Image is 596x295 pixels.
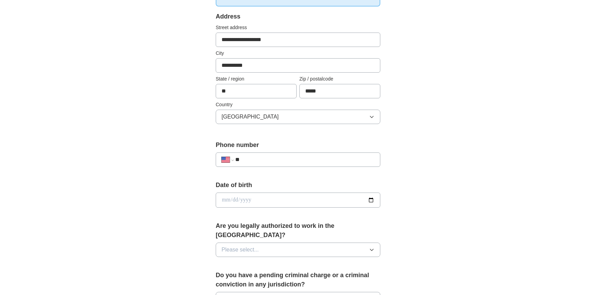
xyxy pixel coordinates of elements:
[216,50,380,57] label: City
[222,113,279,121] span: [GEOGRAPHIC_DATA]
[216,75,297,83] label: State / region
[216,221,380,240] label: Are you legally authorized to work in the [GEOGRAPHIC_DATA]?
[216,110,380,124] button: [GEOGRAPHIC_DATA]
[216,181,380,190] label: Date of birth
[216,101,380,108] label: Country
[216,271,380,289] label: Do you have a pending criminal charge or a criminal conviction in any jurisdiction?
[216,24,380,31] label: Street address
[216,12,380,21] div: Address
[216,140,380,150] label: Phone number
[216,243,380,257] button: Please select...
[299,75,380,83] label: Zip / postalcode
[222,246,259,254] span: Please select...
